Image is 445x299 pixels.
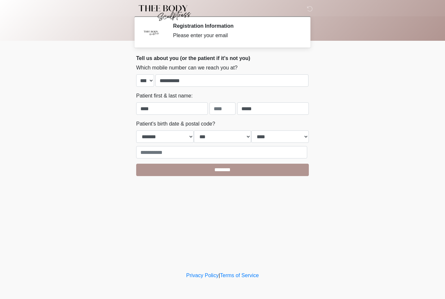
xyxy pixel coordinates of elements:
label: Patient's birth date & postal code? [136,120,215,128]
h2: Tell us about you (or the patient if it's not you) [136,55,309,61]
img: Agent Avatar [141,23,161,42]
label: Which mobile number can we reach you at? [136,64,237,72]
div: Please enter your email [173,32,299,39]
img: Thee Body Sculptress Logo [130,5,196,21]
label: Patient first & last name: [136,92,193,100]
a: Privacy Policy [186,273,219,278]
a: | [219,273,220,278]
a: Terms of Service [220,273,259,278]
